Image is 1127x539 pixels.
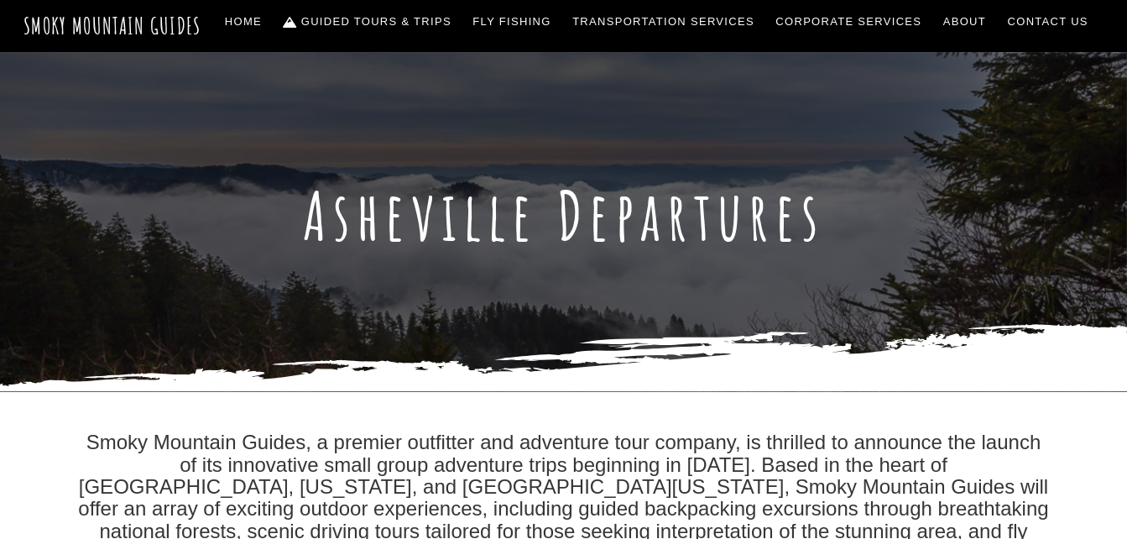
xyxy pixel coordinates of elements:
[218,4,269,39] a: Home
[566,4,760,39] a: Transportation Services
[467,4,558,39] a: Fly Fishing
[23,12,201,39] a: Smoky Mountain Guides
[770,4,929,39] a: Corporate Services
[277,4,458,39] a: Guided Tours & Trips
[937,4,993,39] a: About
[1001,4,1095,39] a: Contact Us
